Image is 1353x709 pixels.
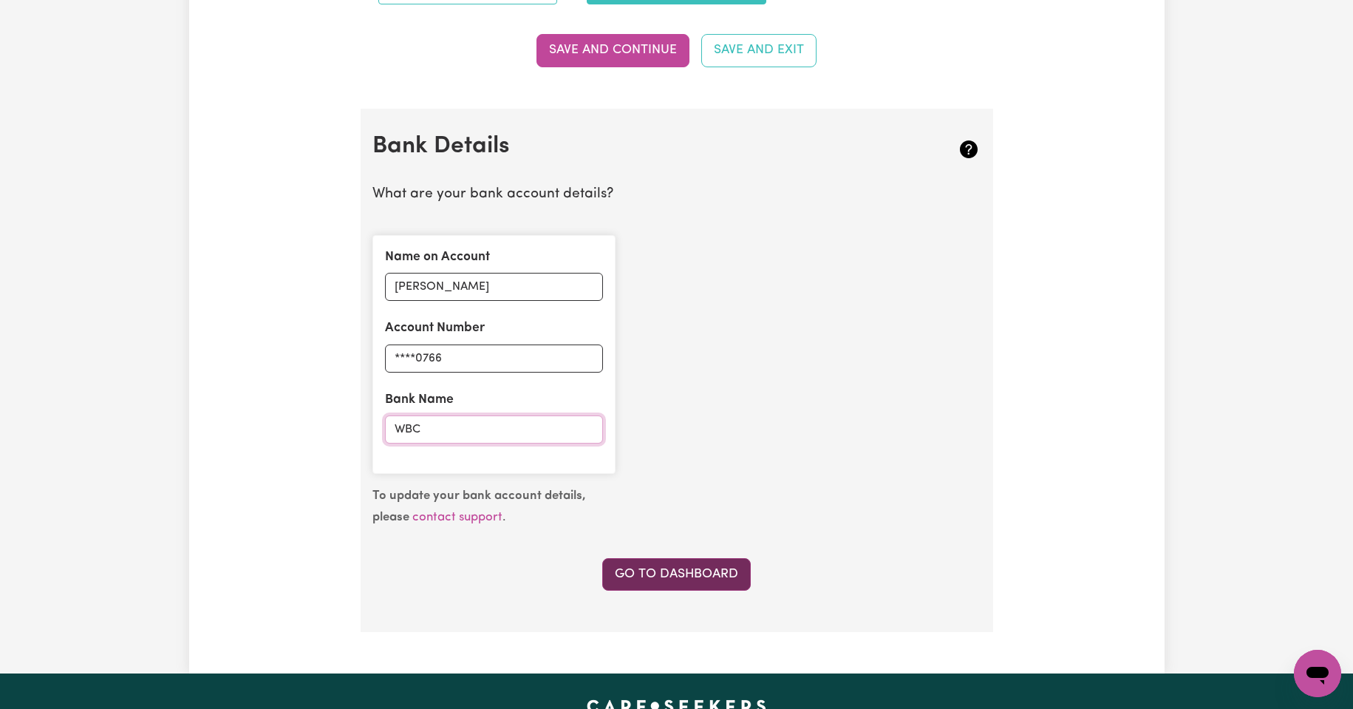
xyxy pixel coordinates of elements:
[1294,650,1341,697] iframe: Button to launch messaging window
[372,132,880,160] h2: Bank Details
[385,390,454,410] label: Bank Name
[536,34,689,67] button: Save and Continue
[372,184,981,206] p: What are your bank account details?
[385,319,485,338] label: Account Number
[385,273,603,301] input: Holly Peers
[701,34,817,67] button: Save and Exit
[412,511,502,523] a: contact support
[372,489,586,523] b: To update your bank account details, please
[602,558,751,591] a: Go to Dashboard
[385,345,603,373] input: e.g. 000123456
[385,248,490,267] label: Name on Account
[372,489,586,523] small: .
